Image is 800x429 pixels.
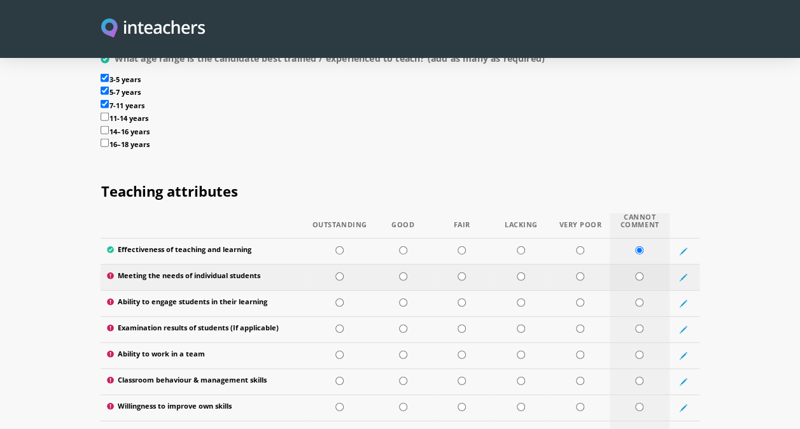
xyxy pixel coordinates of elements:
[101,126,109,134] input: 14–16 years
[551,213,610,239] th: Very Poor
[101,181,237,200] span: Teaching attributes
[101,18,205,39] a: Visit this site's homepage
[107,376,299,388] label: Classroom behaviour & management skills
[107,349,299,362] label: Ability to work in a team
[107,245,299,257] label: Effectiveness of teaching and learning
[101,74,699,87] label: 3-5 years
[101,139,109,147] input: 16–18 years
[101,74,109,82] input: 3-5 years
[306,213,374,239] th: Outstanding
[101,100,699,113] label: 7-11 years
[101,113,699,126] label: 11-14 years
[374,213,433,239] th: Good
[101,126,699,139] label: 14–16 years
[107,323,299,335] label: Examination results of students (If applicable)
[101,51,699,74] label: What age range is the candidate best trained / experienced to teach? (add as many as required)
[101,87,699,100] label: 5-7 years
[101,18,205,39] img: Inteachers
[101,139,699,152] label: 16–18 years
[101,113,109,121] input: 11-14 years
[107,271,299,283] label: Meeting the needs of individual students
[101,87,109,95] input: 5-7 years
[107,297,299,309] label: Ability to engage students in their learning
[432,213,491,239] th: Fair
[101,100,109,108] input: 7-11 years
[107,402,299,414] label: Willingness to improve own skills
[610,213,670,239] th: Cannot Comment
[491,213,551,239] th: Lacking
